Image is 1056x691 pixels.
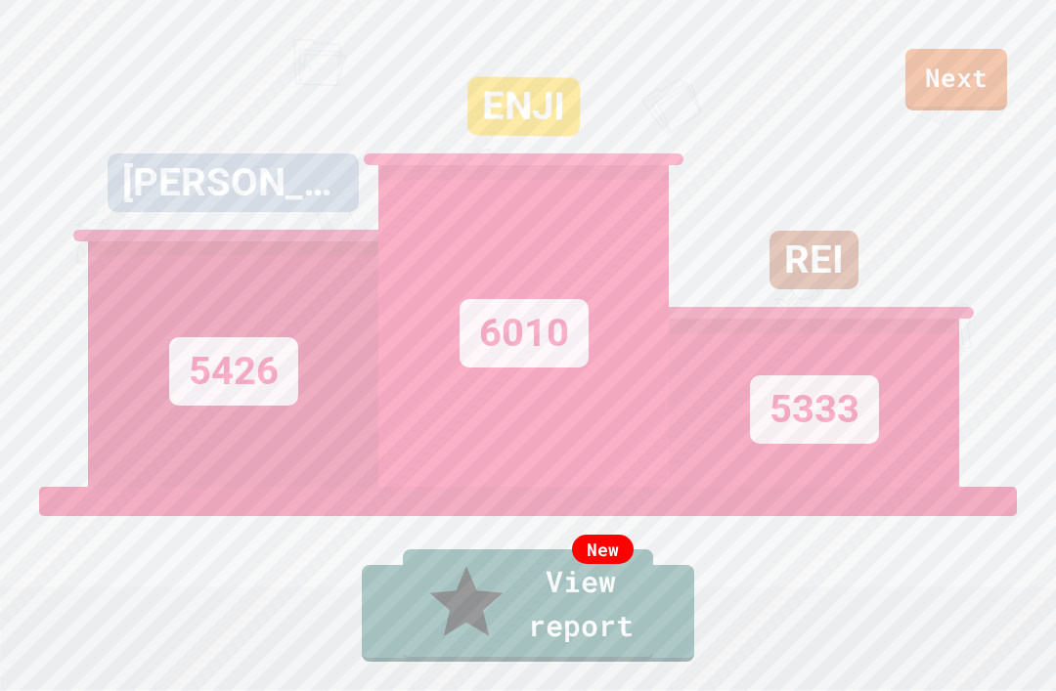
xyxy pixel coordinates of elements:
[108,153,359,212] div: [PERSON_NAME]
[572,535,634,564] div: New
[460,299,589,367] div: 6010
[750,375,879,444] div: 5333
[770,231,858,289] div: REI
[403,549,653,661] a: View report
[467,76,581,136] div: ENJI
[169,337,298,406] div: 5426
